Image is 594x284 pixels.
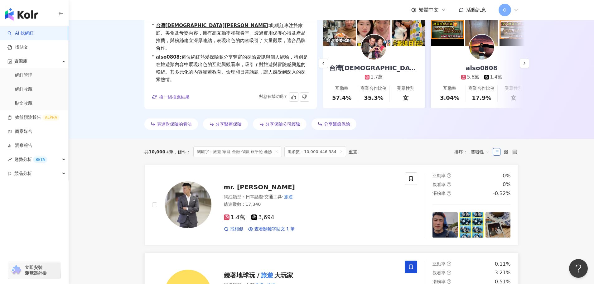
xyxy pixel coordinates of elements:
span: 1.4萬 [224,214,245,221]
div: BETA [33,156,47,163]
div: 台灣[DEMOGRAPHIC_DATA][PERSON_NAME] [323,64,425,72]
span: 交通工具 [264,194,282,199]
span: 找相似 [230,226,243,232]
span: 趨勢分析 [14,152,47,166]
span: 漲粉率 [432,279,446,284]
div: 3.21% [495,269,511,276]
a: also0808 [156,54,180,60]
span: 日常話題 [246,194,263,199]
span: 立即安裝 瀏覽器外掛 [25,265,47,276]
img: post-image [323,13,356,46]
span: · [263,194,264,199]
div: 17.9% [472,94,491,102]
span: 這位網紅熱愛探險並分享豐富的探險資訊與個人經驗，特別是在旅遊類內容中展現出色的互動與觀看率，吸引了對旅遊與冒險感興趣的粉絲。其多元化的內容涵蓋教育、命理和日常話題，讓人感受到深入的探索熱情。 [156,53,309,83]
img: post-image [357,13,390,46]
a: chrome extension立即安裝 瀏覽器外掛 [8,262,60,279]
div: 5.6萬 [467,74,479,80]
span: : [268,23,270,28]
a: 效益預測報告ALPHA [7,114,60,121]
a: 台灣[DEMOGRAPHIC_DATA][PERSON_NAME] [156,23,268,28]
mark: 旅遊 [259,270,274,280]
span: 互動率 [432,261,446,266]
span: 活動訊息 [466,7,486,13]
div: 排序： [454,147,493,157]
div: also0808 [460,64,504,72]
a: 網紅收藏 [15,86,32,93]
div: • [152,22,309,52]
div: 0.11% [495,261,511,267]
div: 商業合作比例 [360,85,387,92]
img: post-image [459,212,484,238]
a: searchAI 找網紅 [7,30,34,36]
span: 分享保險公司經驗 [265,122,300,127]
a: 找相似 [224,226,243,232]
span: 3,694 [251,214,274,221]
a: also08085.6萬1.4萬互動率3.04%商業合作比例17.9%受眾性別女 [431,46,533,108]
img: post-image [485,212,511,238]
a: KOL Avatarmr. [PERSON_NAME]網紅類型：日常話題·交通工具·旅遊總追蹤數：17,3401.4萬3,694找相似查看關鍵字貼文 1 筆互動率question-circle0... [144,165,519,245]
span: 競品分析 [14,166,32,181]
span: 10,000+ [149,149,169,154]
div: 受眾性別 [397,85,414,92]
div: 女 [403,94,408,102]
span: 關鍵字：旅遊 家庭 金融 保險 旅平險 產險 [193,147,282,157]
div: 0% [503,181,510,188]
img: post-image [431,13,464,46]
span: 追蹤數：10,000-446,384 [284,147,346,157]
img: post-image [465,13,498,46]
div: 1.7萬 [371,74,383,80]
iframe: Help Scout Beacon - Open [569,259,588,278]
div: 重置 [349,149,357,154]
span: question-circle [447,279,451,284]
span: question-circle [447,191,451,195]
span: 此網紅專注於家庭、美食及母嬰內容，擁有高互動率和觀看率。透過實用保養心得及產品推薦，與粉絲建立深厚連結，表現出色的內容吸引了大量觀眾，適合品牌合作。 [156,22,309,52]
a: 洞察報告 [7,142,32,149]
span: question-circle [447,173,451,178]
div: 互動率 [443,85,456,92]
div: 受眾性別 [505,85,522,92]
img: post-image [432,212,458,238]
span: 換一組推薦結果 [159,94,190,99]
span: question-circle [447,182,451,186]
div: -0.32% [493,190,511,197]
span: · [282,194,283,199]
span: 資源庫 [14,54,27,68]
img: KOL Avatar [361,35,386,60]
div: 女 [511,94,516,102]
div: 3.04% [440,94,459,102]
span: 條件 ： [173,149,191,154]
div: 互動率 [335,85,348,92]
span: 表達對保險的看法 [157,122,192,127]
a: 網紅管理 [15,72,32,79]
img: post-image [500,13,533,46]
span: question-circle [447,271,451,275]
span: O [503,7,506,13]
div: 共 筆 [144,149,174,154]
a: 查看關鍵字貼文 1 筆 [248,226,295,232]
div: 商業合作比例 [468,85,495,92]
div: 35.3% [364,94,383,102]
img: post-image [392,13,425,46]
span: 觀看率 [432,270,446,275]
span: rise [7,157,12,162]
span: 繁體中文 [419,7,439,13]
span: 漲粉率 [432,191,446,196]
span: 分享醫療保險 [324,122,350,127]
img: KOL Avatar [469,35,494,60]
span: question-circle [447,262,451,266]
span: mr. [PERSON_NAME] [224,183,295,191]
img: chrome extension [10,265,22,275]
a: 台灣[DEMOGRAPHIC_DATA][PERSON_NAME]1.7萬互動率57.4%商業合作比例35.3%受眾性別女 [323,46,425,108]
a: 商案媒合 [7,128,32,135]
div: 對您有幫助嗎？ [190,92,309,102]
span: 大玩家 [274,272,293,279]
mark: 旅遊 [283,193,294,200]
img: logo [5,8,38,21]
img: KOL Avatar [165,181,211,228]
div: 網紅類型 ： [224,194,398,200]
span: 觀看率 [432,182,446,187]
div: • [152,53,309,83]
span: 互動率 [432,173,446,178]
a: 找貼文 [7,44,28,51]
span: : [180,54,181,60]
